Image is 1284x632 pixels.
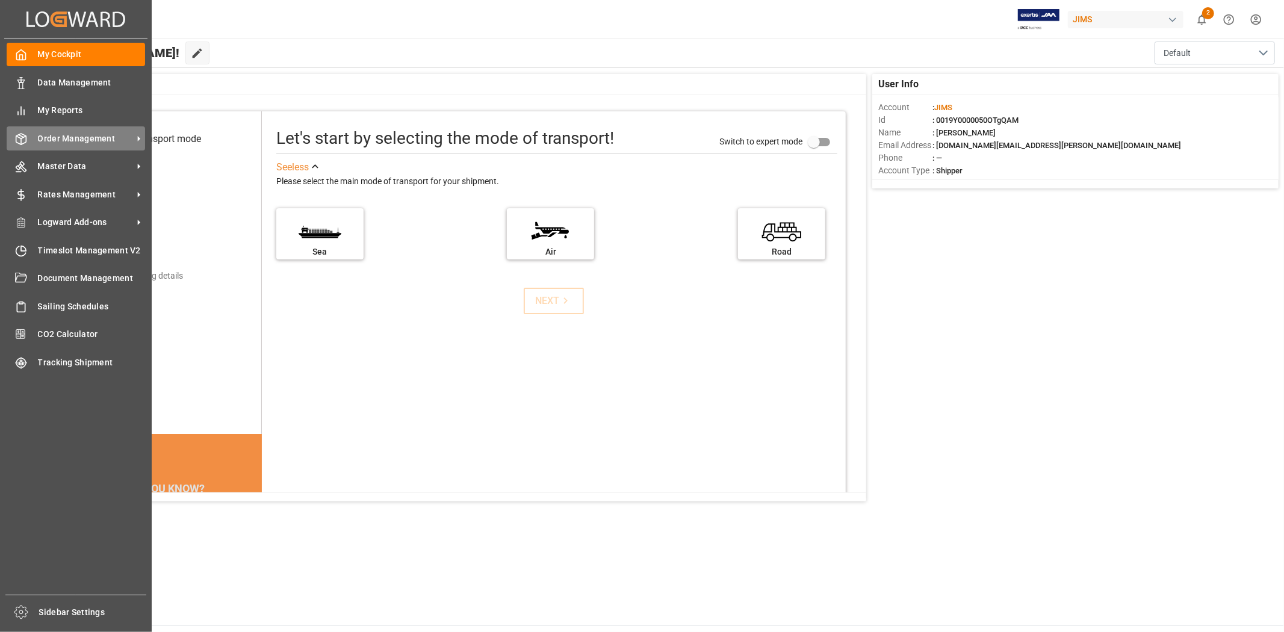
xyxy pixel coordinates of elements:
[878,114,932,126] span: Id
[7,267,145,290] a: Document Management
[1215,6,1242,33] button: Help Center
[744,246,819,258] div: Road
[1068,8,1188,31] button: JIMS
[878,139,932,152] span: Email Address
[38,244,146,257] span: Timeslot Management V2
[878,152,932,164] span: Phone
[276,175,837,189] div: Please select the main mode of transport for your shipment.
[38,48,146,61] span: My Cockpit
[932,103,952,112] span: :
[932,116,1019,125] span: : 0019Y0000050OTgQAM
[7,323,145,346] a: CO2 Calculator
[7,70,145,94] a: Data Management
[38,132,133,145] span: Order Management
[878,101,932,114] span: Account
[7,43,145,66] a: My Cockpit
[38,104,146,117] span: My Reports
[878,126,932,139] span: Name
[38,188,133,201] span: Rates Management
[513,246,588,258] div: Air
[1068,11,1183,28] div: JIMS
[38,300,146,313] span: Sailing Schedules
[38,272,146,285] span: Document Management
[535,294,572,308] div: NEXT
[108,132,201,146] div: Select transport mode
[878,77,919,91] span: User Info
[1188,6,1215,33] button: show 2 new notifications
[719,136,802,146] span: Switch to expert mode
[932,166,963,175] span: : Shipper
[934,103,952,112] span: JIMS
[1155,42,1275,64] button: open menu
[38,76,146,89] span: Data Management
[932,128,996,137] span: : [PERSON_NAME]
[38,216,133,229] span: Logward Add-ons
[50,42,179,64] span: Hello [PERSON_NAME]!
[67,476,262,501] div: DID YOU KNOW?
[878,164,932,177] span: Account Type
[39,606,147,619] span: Sidebar Settings
[932,153,942,163] span: : —
[7,238,145,262] a: Timeslot Management V2
[38,328,146,341] span: CO2 Calculator
[276,126,614,151] div: Let's start by selecting the mode of transport!
[38,160,133,173] span: Master Data
[7,294,145,318] a: Sailing Schedules
[38,356,146,369] span: Tracking Shipment
[276,160,309,175] div: See less
[524,288,584,314] button: NEXT
[932,141,1181,150] span: : [DOMAIN_NAME][EMAIL_ADDRESS][PERSON_NAME][DOMAIN_NAME]
[1018,9,1059,30] img: Exertis%20JAM%20-%20Email%20Logo.jpg_1722504956.jpg
[282,246,358,258] div: Sea
[7,99,145,122] a: My Reports
[7,350,145,374] a: Tracking Shipment
[1202,7,1214,19] span: 2
[1164,47,1191,60] span: Default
